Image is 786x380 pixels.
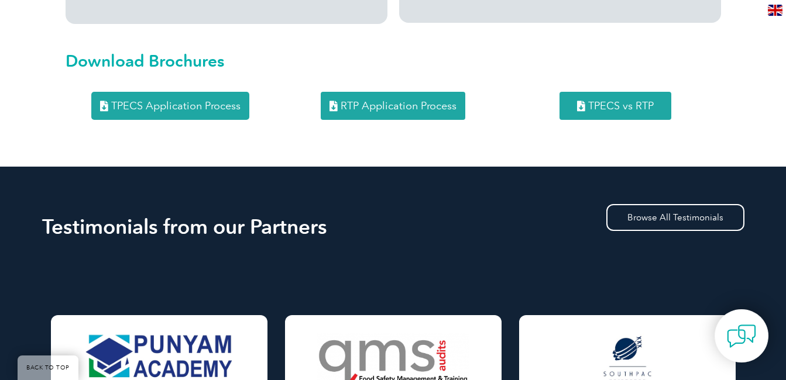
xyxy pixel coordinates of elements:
[341,101,457,111] span: RTP Application Process
[66,51,721,70] h2: Download Brochures
[42,217,744,236] h2: Testimonials from our Partners
[18,355,78,380] a: BACK TO TOP
[321,92,465,120] a: RTP Application Process
[91,92,249,120] a: TPECS Application Process
[560,92,671,120] a: TPECS vs RTP
[727,322,756,351] img: contact-chat.png
[111,101,241,111] span: TPECS Application Process
[588,101,654,111] span: TPECS vs RTP
[606,204,744,231] a: Browse All Testimonials
[768,5,782,16] img: en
